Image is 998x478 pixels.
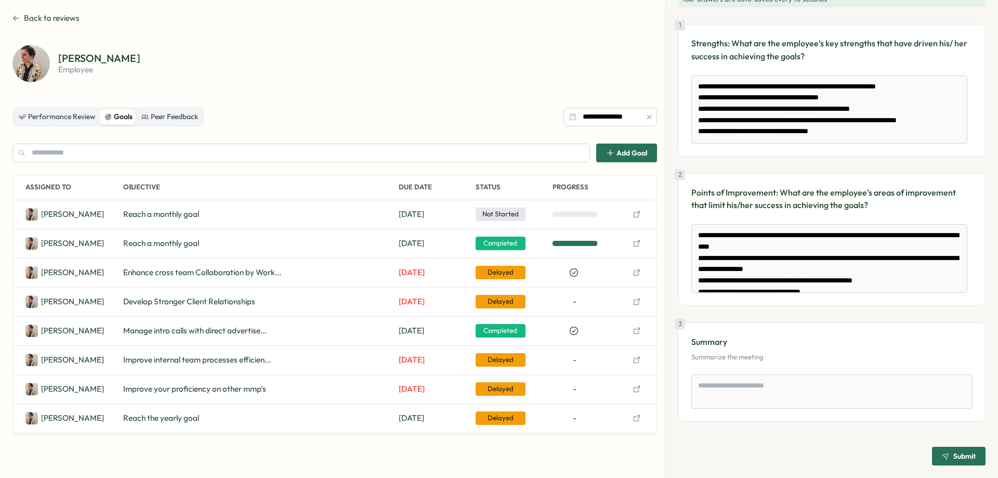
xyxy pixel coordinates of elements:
p: Strengths: What are the employee’s key strengths that have driven his/ her success in achieving t... [691,37,973,63]
div: 3 [675,319,685,329]
span: Dec 31, 2025 [399,412,424,424]
p: Ronit Belous [41,354,104,366]
span: Aug 01, 2025 [399,238,424,249]
span: Delayed [476,411,526,425]
img: Ronit Belous [25,412,38,424]
a: Ronit Belous[PERSON_NAME] [25,412,104,424]
p: Ronit Belous [41,296,104,307]
span: Improve your proficiency on other mmp’s [123,383,266,395]
img: Ronit Belous [12,45,50,82]
span: Reach a monthly goal [123,209,199,220]
div: Performance Review [19,111,96,123]
div: Goals [104,111,133,123]
span: Submit [953,453,976,460]
a: Ronit Belous[PERSON_NAME] [25,208,104,221]
span: Jul 01, 2025 [399,383,425,395]
img: Ronit Belous [25,266,38,279]
span: Completed [476,237,526,250]
p: Objective [123,175,395,200]
p: [PERSON_NAME] [58,53,140,63]
span: Jul 01, 2025 [399,354,425,366]
span: Back to reviews [24,12,80,24]
p: employee [58,66,140,73]
span: Completed [476,324,526,338]
p: Status [476,175,548,200]
span: Develop Stronger Client Relationships [123,296,255,307]
span: Add Goal [616,149,647,157]
span: Delayed [476,295,526,308]
button: Add Goal [596,144,657,162]
span: Not Started [476,208,526,221]
button: Back to reviews [12,12,80,24]
span: - [573,412,576,424]
span: May 01, 2025 [399,325,424,337]
p: Ronit Belous [41,267,104,278]
img: Ronit Belous [25,295,38,308]
a: Ronit Belous[PERSON_NAME] [25,325,104,337]
span: Manage intro calls with direct advertise... [123,325,267,337]
span: - [573,296,576,307]
img: Ronit Belous [25,325,38,337]
img: Ronit Belous [25,208,38,221]
p: Points of Improvement: What are the employee's areas of improvement that limit his/her success in... [691,186,973,212]
span: Delayed [476,353,526,367]
p: Ronit Belous [41,325,104,337]
span: Reach the yearly goal [123,412,199,424]
p: Summary [691,335,973,348]
span: Jul 01, 2025 [399,296,425,307]
a: Ronit Belous[PERSON_NAME] [25,383,104,395]
p: Assigned To [25,175,119,200]
p: Ronit Belous [41,209,104,220]
span: - [573,354,576,366]
p: Summarize the meeting [691,353,973,362]
span: Reach a monthly goal [123,238,199,249]
span: Jul 01, 2025 [399,267,425,278]
span: Enhance cross team Collaboration by Work... [123,267,281,278]
a: Ronit Belous[PERSON_NAME] [25,237,104,250]
p: Ronit Belous [41,383,104,395]
img: Ronit Belous [25,237,38,250]
span: Delayed [476,382,526,396]
a: Ronit Belous[PERSON_NAME] [25,354,104,366]
p: Progress [553,175,625,200]
span: - [573,383,576,395]
a: Ronit Belous[PERSON_NAME] [25,295,104,308]
span: Improve internal team processes efficien... [123,354,271,366]
p: Due Date [399,175,471,200]
button: Submit [932,447,986,466]
span: Delayed [476,266,526,279]
span: Dec 31, 2025 [399,209,424,220]
div: 1 [675,20,685,31]
div: 2 [675,170,685,180]
a: Ronit Belous[PERSON_NAME] [25,266,104,279]
img: Ronit Belous [25,354,38,366]
p: Ronit Belous [41,238,104,249]
p: Ronit Belous [41,412,104,424]
div: Peer Feedback [141,111,198,123]
img: Ronit Belous [25,383,38,395]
